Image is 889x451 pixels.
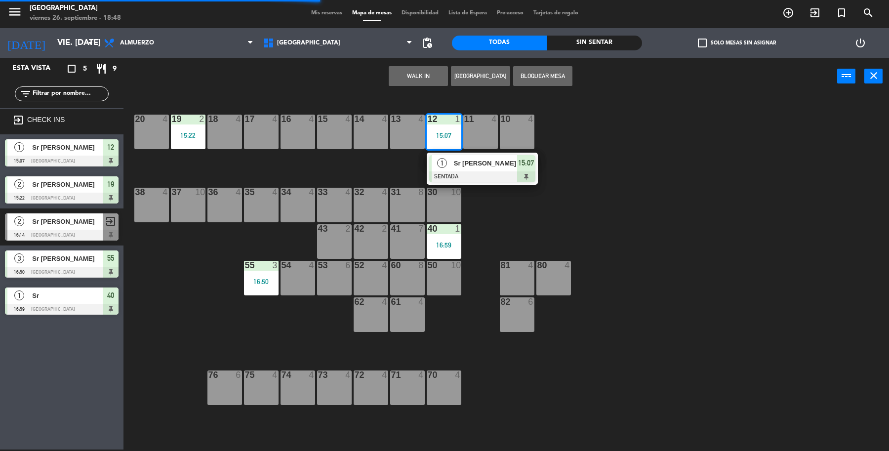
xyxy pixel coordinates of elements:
[5,63,71,75] div: Esta vista
[95,63,107,75] i: restaurant
[418,115,424,123] div: 4
[105,215,117,227] span: exit_to_app
[418,297,424,306] div: 4
[236,188,242,197] div: 4
[455,370,461,379] div: 4
[309,115,315,123] div: 4
[7,4,22,23] button: menu
[464,115,465,123] div: 11
[382,115,388,123] div: 4
[698,39,707,47] span: check_box_outline_blank
[14,290,24,300] span: 1
[195,188,205,197] div: 10
[272,115,278,123] div: 4
[318,370,319,379] div: 73
[528,10,583,16] span: Tarjetas de regalo
[30,3,121,13] div: [GEOGRAPHIC_DATA]
[836,7,848,19] i: turned_in_not
[418,188,424,197] div: 8
[382,224,388,233] div: 2
[837,69,855,83] button: power_input
[841,70,852,82] i: power_input
[427,242,461,248] div: 16:59
[107,178,114,190] span: 19
[12,114,24,126] i: exit_to_app
[318,115,319,123] div: 15
[382,261,388,270] div: 4
[282,115,282,123] div: 16
[162,188,168,197] div: 4
[854,37,866,49] i: power_settings_new
[391,188,392,197] div: 31
[391,115,392,123] div: 13
[32,142,103,153] span: Sr [PERSON_NAME]
[107,141,114,153] span: 12
[347,10,397,16] span: Mapa de mesas
[236,115,242,123] div: 4
[272,261,278,270] div: 3
[309,370,315,379] div: 4
[864,69,883,83] button: close
[32,88,108,99] input: Filtrar por nombre...
[27,116,65,123] label: CHECK INS
[528,261,534,270] div: 4
[84,37,96,49] i: arrow_drop_down
[547,36,642,50] div: Sin sentar
[318,261,319,270] div: 53
[382,188,388,197] div: 4
[309,261,315,270] div: 4
[537,261,538,270] div: 80
[107,252,114,264] span: 55
[418,224,424,233] div: 7
[391,224,392,233] div: 41
[309,188,315,197] div: 4
[306,10,347,16] span: Mis reservas
[451,188,461,197] div: 10
[345,188,351,197] div: 4
[528,297,534,306] div: 6
[272,188,278,197] div: 4
[14,216,24,226] span: 2
[421,37,433,49] span: pending_actions
[282,188,282,197] div: 34
[868,70,880,82] i: close
[492,10,528,16] span: Pre-acceso
[66,63,78,75] i: crop_square
[391,261,392,270] div: 60
[528,115,534,123] div: 4
[513,66,572,86] button: Bloquear Mesa
[83,63,87,75] span: 5
[272,370,278,379] div: 4
[32,216,103,227] span: Sr [PERSON_NAME]
[518,157,534,169] span: 15:07
[418,261,424,270] div: 8
[491,115,497,123] div: 4
[113,63,117,75] span: 9
[162,115,168,123] div: 4
[452,36,547,50] div: Todas
[862,7,874,19] i: search
[135,115,136,123] div: 20
[318,224,319,233] div: 43
[437,158,447,168] span: 1
[382,370,388,379] div: 4
[282,370,282,379] div: 74
[391,297,392,306] div: 61
[455,115,461,123] div: 1
[208,115,209,123] div: 18
[120,40,154,46] span: Almuerzo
